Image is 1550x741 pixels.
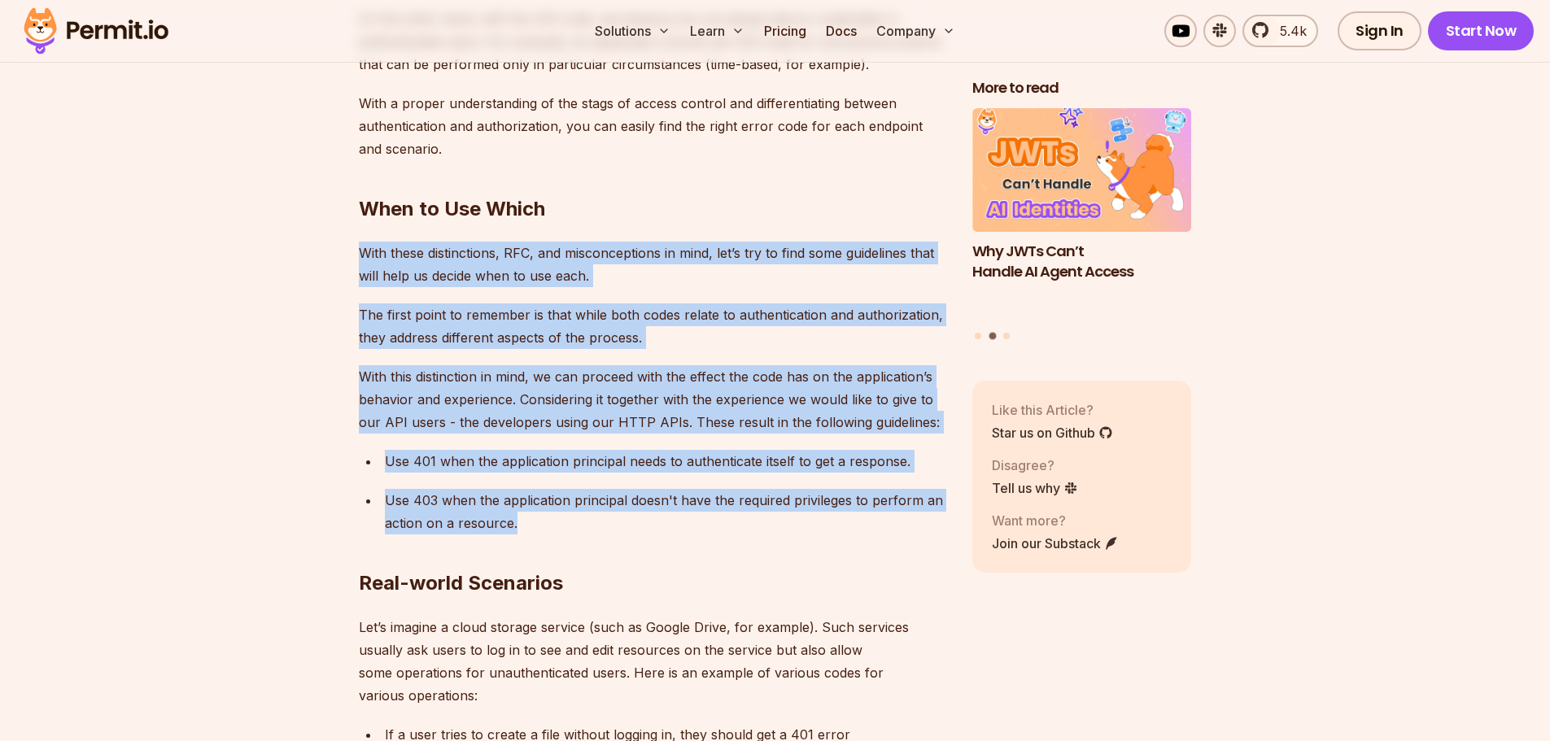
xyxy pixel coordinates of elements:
a: Pricing [758,15,813,47]
button: Go to slide 2 [989,332,996,339]
p: Use 401 when the application principal needs to authenticate itself to get a response. [385,450,946,473]
a: Start Now [1428,11,1535,50]
a: Sign In [1338,11,1421,50]
h2: Real-world Scenarios [359,505,946,596]
a: 5.4k [1242,15,1318,47]
button: Solutions [588,15,677,47]
img: Why JWTs Can’t Handle AI Agent Access [972,108,1192,232]
button: Go to slide 1 [975,332,981,338]
li: 2 of 3 [972,108,1192,322]
p: Like this Article? [992,399,1113,419]
button: Go to slide 3 [1003,332,1010,338]
p: Want more? [992,510,1119,530]
img: Permit logo [16,3,176,59]
a: Docs [819,15,863,47]
span: 5.4k [1270,21,1307,41]
h2: When to Use Which [359,131,946,222]
button: Learn [683,15,751,47]
div: Posts [972,108,1192,342]
button: Company [870,15,962,47]
a: Why JWTs Can’t Handle AI Agent AccessWhy JWTs Can’t Handle AI Agent Access [972,108,1192,322]
a: Star us on Github [992,422,1113,442]
p: Use 403 when the application principal doesn't have the required privileges to perform an action ... [385,489,946,534]
p: Let’s imagine a cloud storage service (such as Google Drive, for example). Such services usually ... [359,616,946,707]
p: The first point to remember is that while both codes relate to authentication and authorization, ... [359,303,946,349]
p: With this distinction in mind, we can proceed with the effect the code has on the application’s b... [359,365,946,434]
a: Join our Substack [992,533,1119,552]
h3: Why JWTs Can’t Handle AI Agent Access [972,241,1192,281]
p: Disagree? [992,455,1078,474]
p: With a proper understanding of the stags of access control and differentiating between authentica... [359,92,946,160]
h2: More to read [972,78,1192,98]
a: Tell us why [992,477,1078,497]
p: With these distinctions, RFC, and misconceptions in mind, let’s try to find some guidelines that ... [359,242,946,287]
